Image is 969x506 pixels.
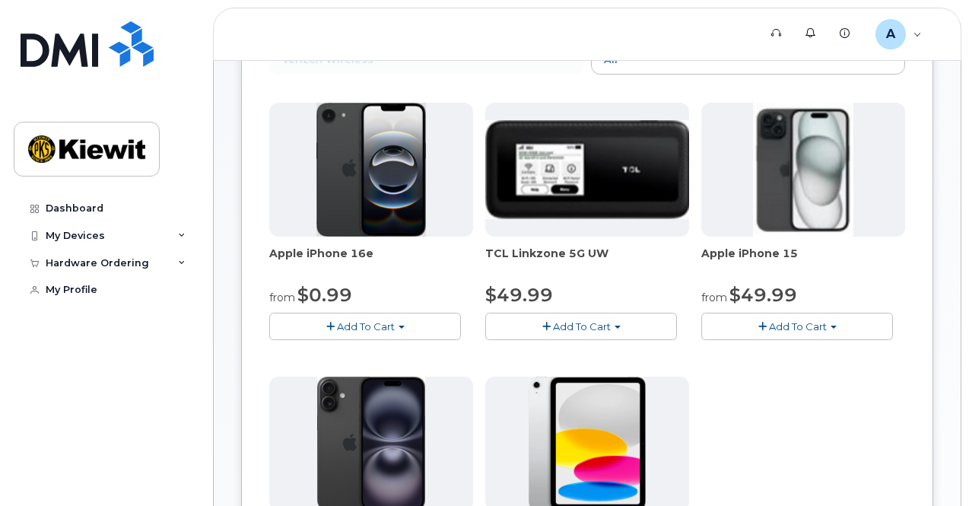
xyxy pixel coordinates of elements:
[485,120,689,219] img: linkzone5g.png
[553,320,611,333] span: Add To Cart
[729,284,797,306] span: $49.99
[485,246,689,276] div: TCL Linkzone 5G UW
[316,103,426,237] img: iphone16e.png
[269,291,295,304] small: from
[886,25,895,43] span: A
[753,103,854,237] img: iphone15.jpg
[485,284,553,306] span: $49.99
[337,320,395,333] span: Add To Cart
[701,291,727,304] small: from
[297,284,352,306] span: $0.99
[269,313,461,339] button: Add To Cart
[269,246,473,276] div: Apple iPhone 16e
[485,313,677,339] button: Add To Cart
[865,19,932,49] div: Austin.Meadows
[769,320,827,333] span: Add To Cart
[903,440,958,495] iframe: Messenger Launcher
[701,246,905,276] div: Apple iPhone 15
[701,313,893,339] button: Add To Cart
